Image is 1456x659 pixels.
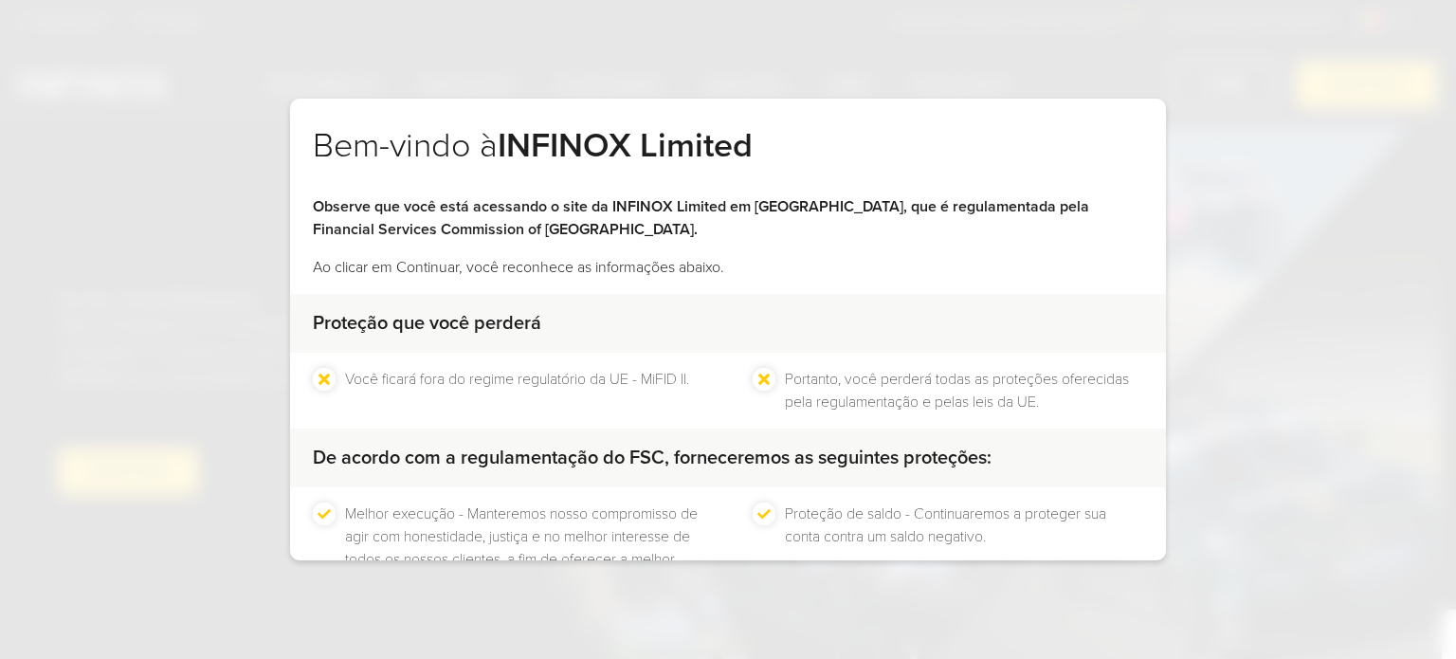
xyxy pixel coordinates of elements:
[498,125,753,166] strong: INFINOX Limited
[313,312,541,335] strong: Proteção que você perderá
[313,447,992,469] strong: De acordo com a regulamentação do FSC, forneceremos as seguintes proteções:
[345,368,689,413] li: Você ficará fora do regime regulatório da UE - MiFID II.
[785,368,1143,413] li: Portanto, você perderá todas as proteções oferecidas pela regulamentação e pelas leis da UE.
[345,503,703,594] li: Melhor execução - Manteremos nosso compromisso de agir com honestidade, justiça e no melhor inter...
[313,256,1143,279] p: Ao clicar em Continuar, você reconhece as informações abaixo.
[313,125,1143,195] h2: Bem-vindo à
[313,197,1089,239] strong: Observe que você está acessando o site da INFINOX Limited em [GEOGRAPHIC_DATA], que é regulamenta...
[785,503,1143,594] li: Proteção de saldo - Continuaremos a proteger sua conta contra um saldo negativo.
